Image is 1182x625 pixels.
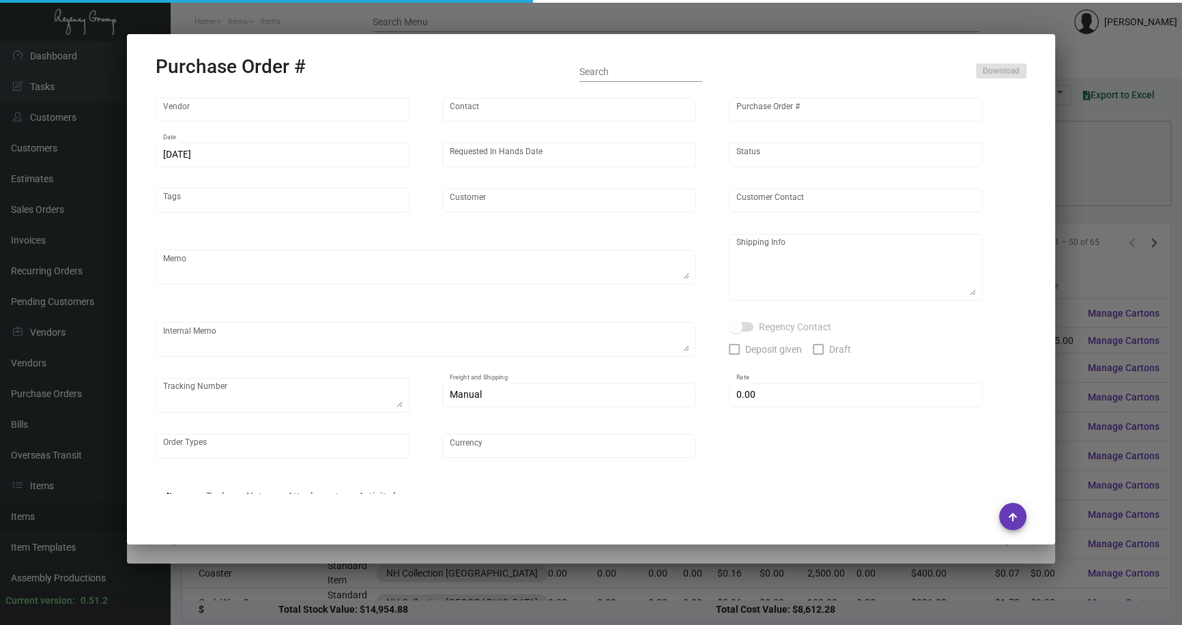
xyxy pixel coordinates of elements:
h2: Purchase Order # [156,55,306,78]
span: Download [983,66,1020,77]
div: Attachments [287,489,343,504]
div: 0.51.2 [81,594,108,608]
div: Notes [246,489,272,504]
button: Download [976,63,1026,78]
span: Deposit given [745,341,802,358]
div: Current version: [5,594,75,608]
span: Draft [829,341,851,358]
span: Regency Contact [759,319,831,335]
div: Activity logs [358,489,412,504]
span: Manual [450,389,482,400]
div: Tasks [206,489,231,504]
div: Items [167,489,191,504]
